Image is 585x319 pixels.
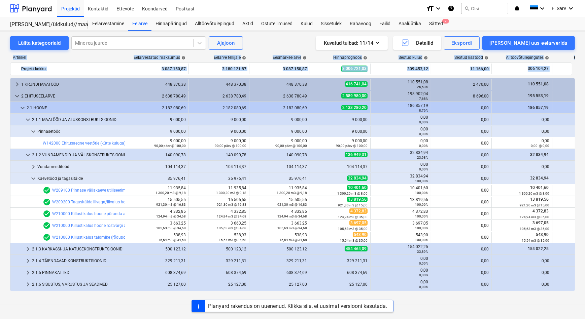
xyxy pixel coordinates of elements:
small: 15,54 m3 @ 35,00 [522,239,549,242]
div: 2 182 080,69 [252,106,307,110]
a: W210000 Killustikalus taldmike (rõdupostid) all 200mm [52,235,154,240]
div: 0,00 [494,258,549,263]
div: 0,00 [434,211,489,216]
div: 0,00 [434,141,489,146]
small: 0,00% [419,273,428,277]
div: Artikkel [10,55,128,60]
div: Alltöövõtulepingud [191,17,238,31]
small: 0,00% [419,120,428,124]
div: 0,00 [373,138,428,148]
button: Ajajoon [209,36,243,50]
div: 2 182 080,69 [131,106,186,110]
span: 186 857,19 [527,105,549,110]
small: 105,63 m3 @ 35,00 [338,227,368,231]
div: 329 211,31 [313,258,368,263]
div: 32 834,94 [373,174,428,183]
span: 306 104,27 [527,66,549,72]
div: 9 000,00 [131,117,186,122]
small: 105,63 m3 @ 34,68 [217,226,246,230]
span: 195 553,19 [527,93,549,98]
div: Failid [375,17,394,31]
div: 500 123,12 [252,247,307,251]
small: 1 300,20 m3 @ 8,00 [337,192,368,195]
span: Eelarvereal on 1 hinnapakkumist [43,198,51,206]
div: 2.1.3 KARKASSI- JA KATUSEKONSTRUKTSIOONID [32,244,125,254]
a: Rahavoog [346,17,375,31]
div: 2.1.1 MAATÖÖD JA ALUSKONSTRUKTSIOONID [32,114,125,125]
div: 608 374,69 [252,270,307,275]
div: 2 638 780,49 [192,94,246,98]
div: Eelarvestamine [88,17,128,31]
a: W209200 Tagasitäide liivaga/liivalus hoone põranda alla [52,200,157,204]
div: 9 000,00 [192,129,246,134]
span: 32 834,94 [529,176,549,181]
small: 105,63 m3 @ 34,68 [277,226,307,230]
span: keyboard_arrow_right [24,280,32,288]
div: 0,00 [494,117,549,122]
a: Ostutellimused [257,17,297,31]
div: 0,00 [434,247,489,251]
div: [PERSON_NAME]/üldkulud//maatööd (2101817//2101766) [10,21,80,28]
div: 104 114,37 [252,164,307,169]
button: Kuvatud tulbad:11/14 [316,36,388,50]
div: Analüütika [394,17,425,31]
div: 500 123,12 [192,247,246,251]
div: 2 638 780,49 [252,94,307,98]
small: 15,54 m3 @ 34,68 [219,238,246,242]
small: 0,00% [419,167,428,171]
button: [PERSON_NAME] uus eelarverida [482,36,575,50]
small: 921,30 m3 @ 15,00 [338,203,368,207]
div: 35 976,41 [192,176,246,181]
small: 8,76% [419,109,428,112]
div: 448 370,38 [192,82,246,87]
div: 2 638 780,49 [131,94,186,98]
span: 454 464,09 [345,246,368,251]
span: keyboard_arrow_down [19,104,27,112]
div: 110 551,08 [373,80,428,89]
div: 329 211,31 [131,258,186,263]
div: 25 127,00 [131,282,186,287]
span: keyboard_arrow_down [29,127,37,135]
span: keyboard_arrow_right [24,269,32,277]
div: 25 127,00 [313,282,368,287]
span: 136 949,31 [345,152,368,157]
div: 9 000,00 [131,129,186,134]
button: Lülita kategooriaid [10,36,69,50]
span: 10 401,60 [347,185,368,190]
a: W210000 Killustikalus hoone rostvärgi alla 200mm [52,223,146,228]
div: 15 505,55 [252,197,307,207]
span: keyboard_arrow_down [13,92,21,100]
div: 4 372,83 [373,209,428,218]
small: 100,00% [415,226,428,230]
div: 9 000,00 [252,117,307,122]
div: 0,00 [434,129,489,134]
div: 2.1 HOONE [27,103,125,113]
iframe: Chat Widget [551,287,585,319]
div: 15 505,55 [192,197,246,207]
span: 110 551,08 [527,82,549,86]
small: 100,00% [415,238,428,242]
span: help [362,56,367,60]
div: Hinnapäringud [151,17,191,31]
small: 15,54 m3 @ 35,00 [340,239,368,242]
div: 9 000,00 [252,129,307,134]
small: 15,54 m3 @ 34,68 [158,238,186,242]
div: Seotud lisatööd [454,55,488,60]
div: 0,00 [373,268,428,277]
span: help [544,56,549,60]
div: Ekspordi [451,39,472,47]
small: 921,30 m3 @ 16,83 [277,203,307,206]
div: 35 976,41 [131,176,186,181]
div: Alltöövõtulepingutes [506,55,549,60]
div: Lülita kategooriaid [18,39,61,47]
div: 0,00 [434,106,489,110]
div: Kuvatud tulbad : 11/14 [324,39,380,47]
div: 186 857,19 [373,103,428,113]
span: 154 022,25 [527,246,549,251]
div: 4 332,85 [192,209,246,218]
small: 0,00% [419,132,428,136]
div: 11 935,84 [131,186,186,195]
span: keyboard_arrow_right [13,80,21,88]
span: 3 697,05 [532,221,549,225]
